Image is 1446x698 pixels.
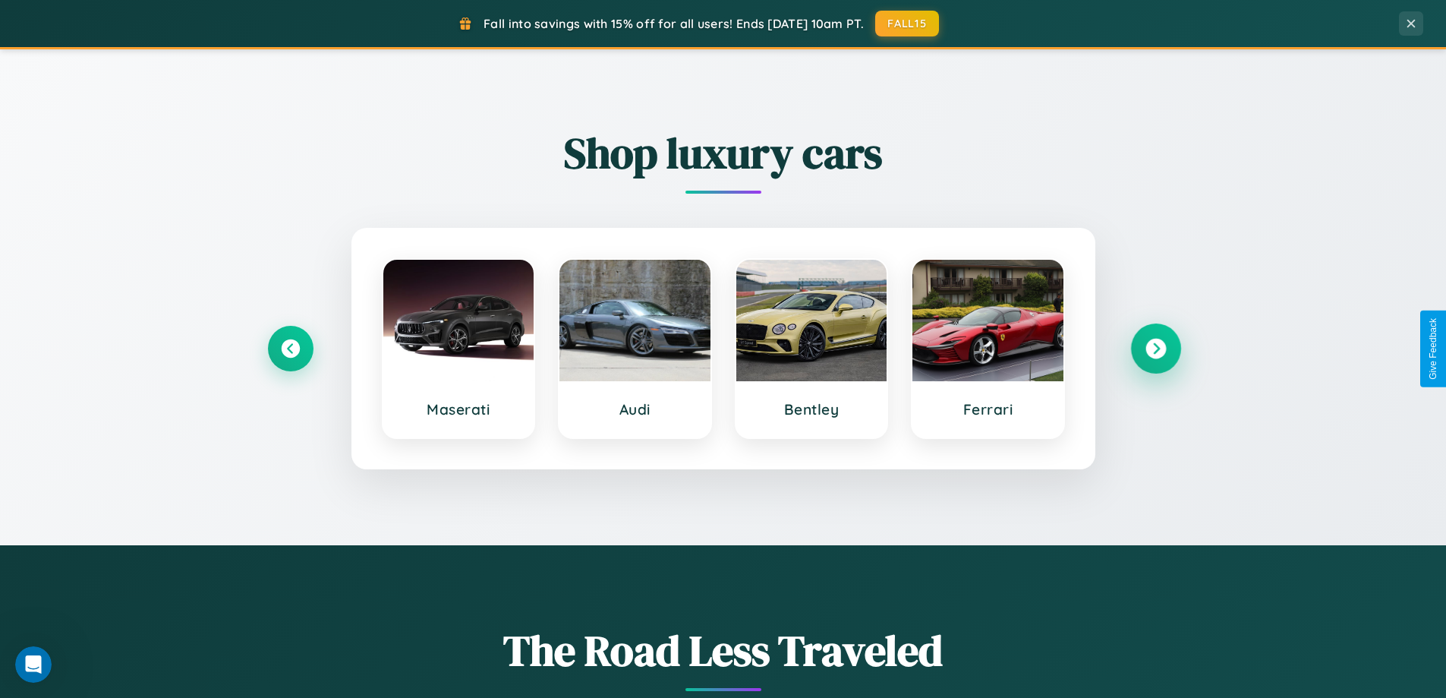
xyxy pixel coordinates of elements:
button: FALL15 [875,11,939,36]
h1: The Road Less Traveled [268,621,1179,680]
h3: Bentley [751,400,872,418]
iframe: Intercom live chat [15,646,52,683]
h3: Maserati [399,400,519,418]
h3: Ferrari [928,400,1048,418]
h2: Shop luxury cars [268,124,1179,182]
span: Fall into savings with 15% off for all users! Ends [DATE] 10am PT. [484,16,864,31]
h3: Audi [575,400,695,418]
div: Give Feedback [1428,318,1438,380]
